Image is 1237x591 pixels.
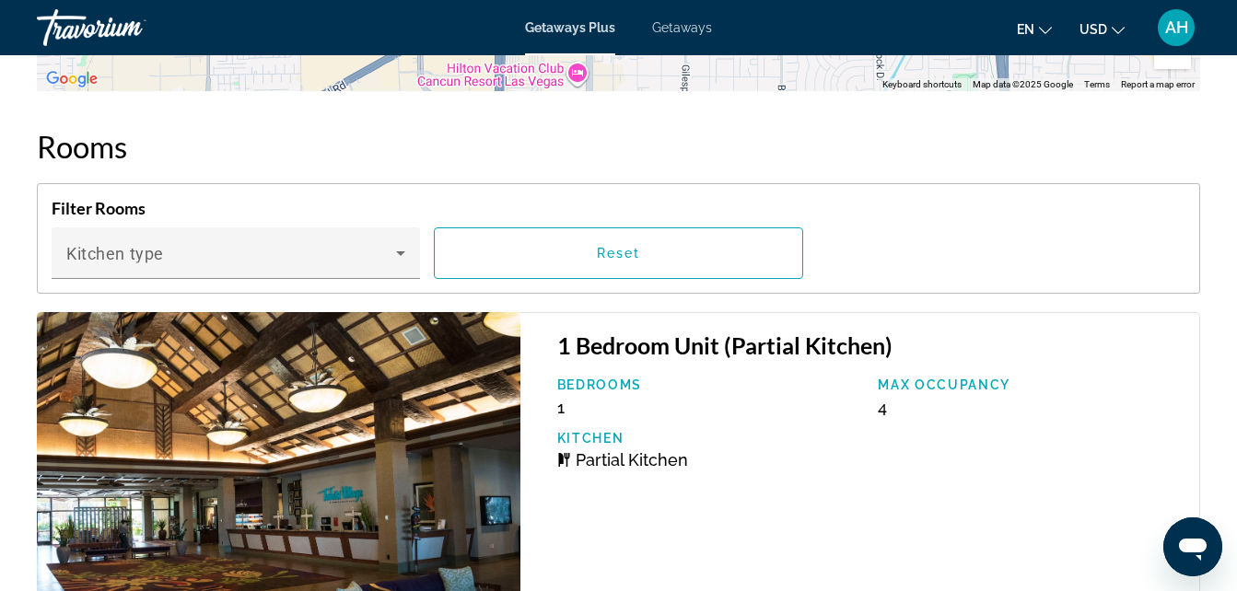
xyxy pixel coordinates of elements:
[1121,79,1195,89] a: Report a map error
[1163,517,1222,576] iframe: Button to launch messaging window
[652,20,712,35] a: Getaways
[1079,16,1125,42] button: Change currency
[525,20,615,35] a: Getaways Plus
[66,244,164,263] span: Kitchen type
[1017,22,1034,37] span: en
[576,450,688,469] span: Partial Kitchen
[973,79,1073,89] span: Map data ©2025 Google
[878,377,1181,392] p: Max Occupancy
[557,377,860,392] p: Bedrooms
[1084,79,1110,89] a: Terms (opens in new tab)
[434,227,802,279] button: Reset
[597,246,641,261] span: Reset
[878,398,887,417] span: 4
[37,128,1200,165] h2: Rooms
[41,67,102,91] img: Google
[882,78,962,91] button: Keyboard shortcuts
[1165,18,1188,37] span: AH
[37,4,221,52] a: Travorium
[557,331,1181,359] h3: 1 Bedroom Unit (Partial Kitchen)
[1017,16,1052,42] button: Change language
[1079,22,1107,37] span: USD
[41,67,102,91] a: Open this area in Google Maps (opens a new window)
[52,198,1185,218] h4: Filter Rooms
[557,431,860,446] p: Kitchen
[557,398,565,417] span: 1
[1152,8,1200,47] button: User Menu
